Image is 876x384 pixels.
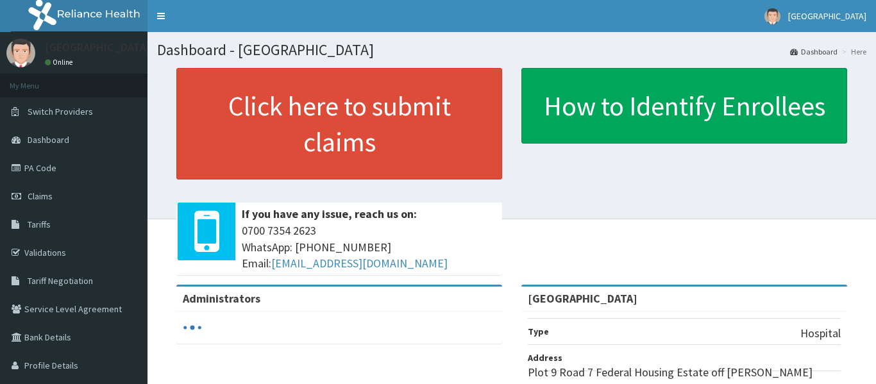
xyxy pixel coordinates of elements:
img: User Image [6,38,35,67]
img: User Image [764,8,780,24]
b: Administrators [183,291,260,306]
b: If you have any issue, reach us on: [242,206,417,221]
p: Hospital [800,325,841,342]
h1: Dashboard - [GEOGRAPHIC_DATA] [157,42,866,58]
b: Type [528,326,549,337]
a: [EMAIL_ADDRESS][DOMAIN_NAME] [271,256,448,271]
svg: audio-loading [183,318,202,337]
strong: [GEOGRAPHIC_DATA] [528,291,637,306]
span: [GEOGRAPHIC_DATA] [788,10,866,22]
a: Click here to submit claims [176,68,502,179]
span: 0700 7354 2623 WhatsApp: [PHONE_NUMBER] Email: [242,222,496,272]
a: Dashboard [790,46,838,57]
a: How to Identify Enrollees [521,68,847,144]
span: Switch Providers [28,106,93,117]
a: Online [45,58,76,67]
span: Tariffs [28,219,51,230]
span: Tariff Negotiation [28,275,93,287]
span: Dashboard [28,134,69,146]
b: Address [528,352,562,363]
span: Claims [28,190,53,202]
p: [GEOGRAPHIC_DATA] [45,42,151,53]
li: Here [839,46,866,57]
